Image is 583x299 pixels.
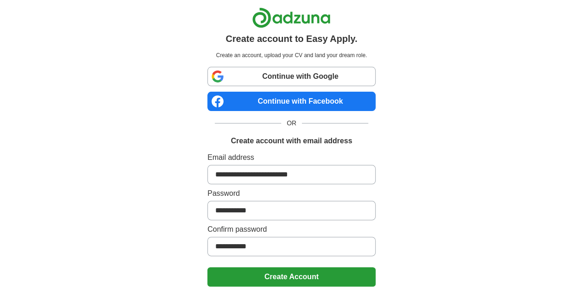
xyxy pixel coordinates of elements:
a: Continue with Facebook [207,92,376,111]
button: Create Account [207,267,376,287]
h1: Create account to Easy Apply. [226,32,358,46]
label: Password [207,188,376,199]
label: Email address [207,152,376,163]
label: Confirm password [207,224,376,235]
img: Adzuna logo [252,7,330,28]
p: Create an account, upload your CV and land your dream role. [209,51,374,59]
span: OR [281,118,302,128]
h1: Create account with email address [231,135,352,147]
a: Continue with Google [207,67,376,86]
